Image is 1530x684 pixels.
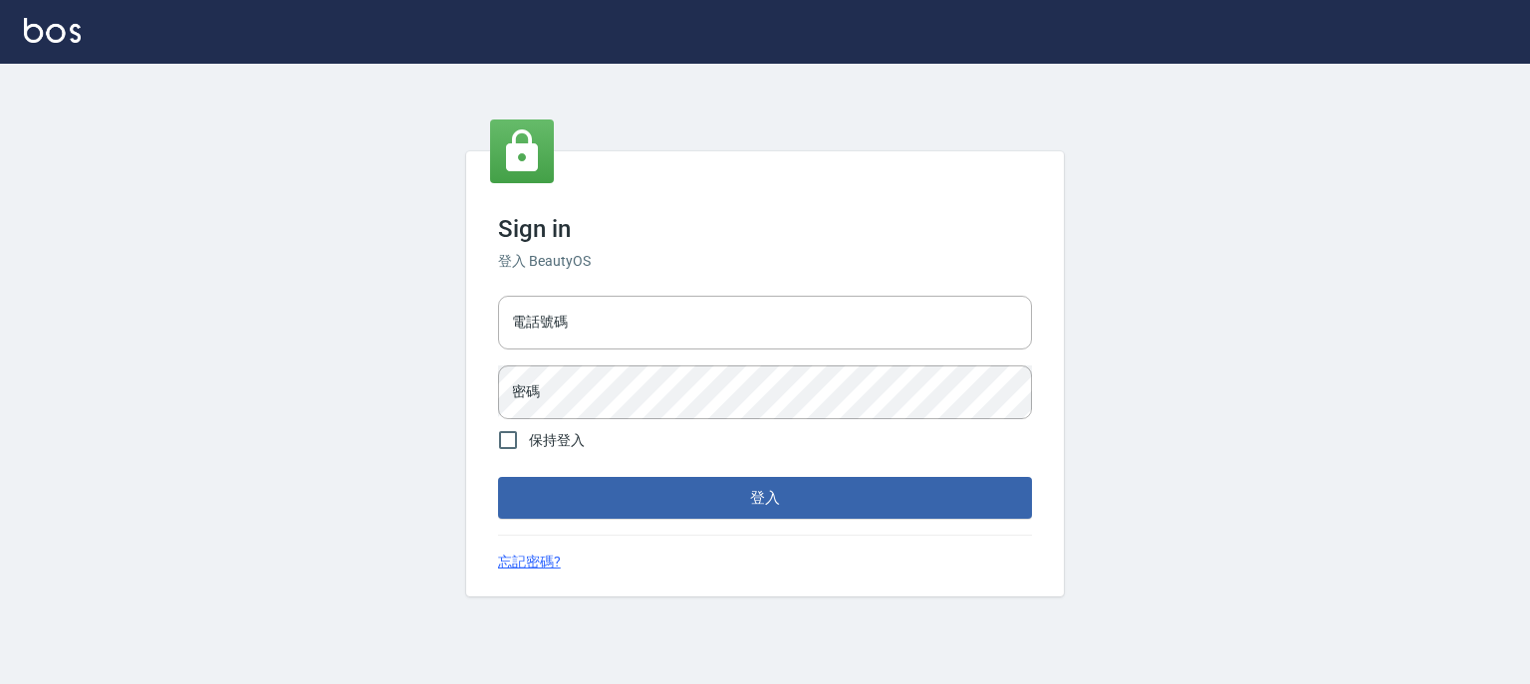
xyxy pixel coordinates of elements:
a: 忘記密碼? [498,552,561,572]
h3: Sign in [498,215,1032,243]
h6: 登入 BeautyOS [498,251,1032,272]
span: 保持登入 [529,430,585,451]
img: Logo [24,18,81,43]
button: 登入 [498,477,1032,519]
